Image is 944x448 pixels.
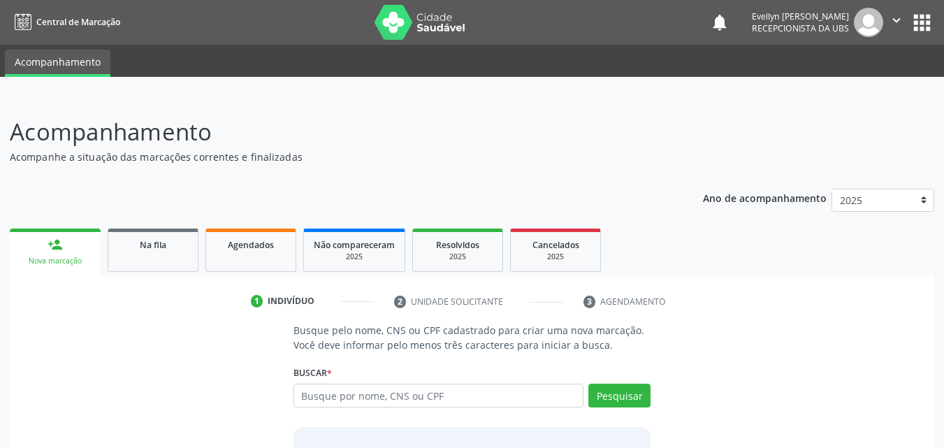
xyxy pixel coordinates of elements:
span: Cancelados [532,239,579,251]
img: img [854,8,883,37]
div: person_add [48,237,63,252]
button: apps [910,10,934,35]
span: Na fila [140,239,166,251]
a: Acompanhamento [5,50,110,77]
span: Resolvidos [436,239,479,251]
button:  [883,8,910,37]
p: Ano de acompanhamento [703,189,827,206]
div: 1 [251,295,263,308]
p: Acompanhe a situação das marcações correntes e finalizadas [10,150,657,164]
div: 2025 [521,252,590,262]
div: Evellyn [PERSON_NAME] [752,10,849,22]
i:  [889,13,904,28]
div: 2025 [314,252,395,262]
div: 2025 [423,252,493,262]
p: Acompanhamento [10,115,657,150]
div: Indivíduo [268,295,314,308]
label: Buscar [293,362,332,384]
a: Central de Marcação [10,10,120,34]
p: Busque pelo nome, CNS ou CPF cadastrado para criar uma nova marcação. Você deve informar pelo men... [293,323,651,352]
span: Agendados [228,239,274,251]
span: Central de Marcação [36,16,120,28]
button: notifications [710,13,729,32]
button: Pesquisar [588,384,651,407]
span: Recepcionista da UBS [752,22,849,34]
div: Nova marcação [20,256,91,266]
span: Não compareceram [314,239,395,251]
input: Busque por nome, CNS ou CPF [293,384,584,407]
